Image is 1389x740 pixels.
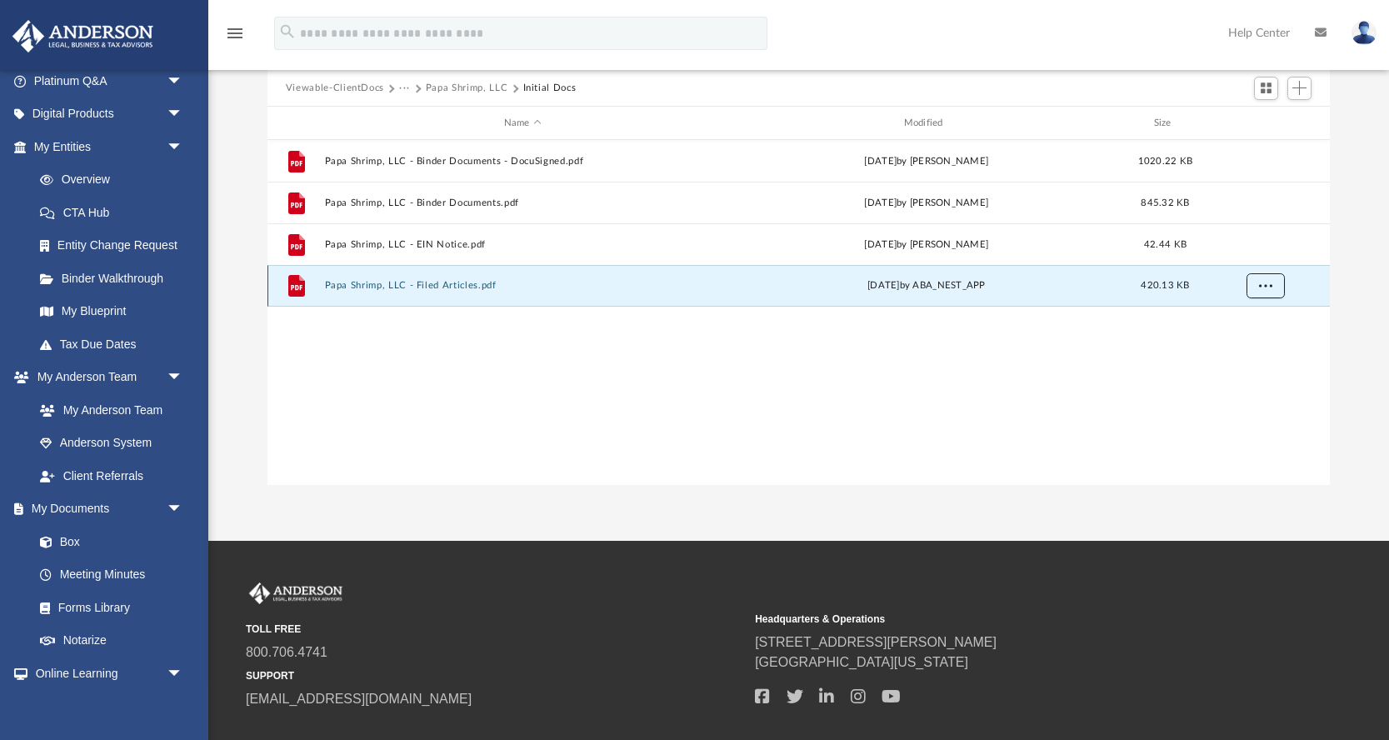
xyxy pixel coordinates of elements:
[23,295,200,328] a: My Blueprint
[246,668,743,683] small: SUPPORT
[12,657,200,690] a: Online Learningarrow_drop_down
[225,32,245,43] a: menu
[246,692,472,706] a: [EMAIL_ADDRESS][DOMAIN_NAME]
[23,459,200,492] a: Client Referrals
[246,622,743,637] small: TOLL FREE
[23,591,192,624] a: Forms Library
[167,64,200,98] span: arrow_drop_down
[12,492,200,526] a: My Documentsarrow_drop_down
[167,657,200,691] span: arrow_drop_down
[23,525,192,558] a: Box
[23,558,200,592] a: Meeting Minutes
[12,130,208,163] a: My Entitiesarrow_drop_down
[23,393,192,427] a: My Anderson Team
[246,645,327,659] a: 800.706.4741
[755,612,1252,627] small: Headquarters & Operations
[167,130,200,164] span: arrow_drop_down
[12,97,208,131] a: Digital Productsarrow_drop_down
[755,655,968,669] a: [GEOGRAPHIC_DATA][US_STATE]
[246,582,346,604] img: Anderson Advisors Platinum Portal
[167,492,200,527] span: arrow_drop_down
[167,361,200,395] span: arrow_drop_down
[23,624,200,657] a: Notarize
[23,163,208,197] a: Overview
[7,20,158,52] img: Anderson Advisors Platinum Portal
[1352,21,1377,45] img: User Pic
[12,361,200,394] a: My Anderson Teamarrow_drop_down
[23,327,208,361] a: Tax Due Dates
[167,97,200,132] span: arrow_drop_down
[23,427,200,460] a: Anderson System
[225,23,245,43] i: menu
[755,635,997,649] a: [STREET_ADDRESS][PERSON_NAME]
[278,22,297,41] i: search
[23,262,208,295] a: Binder Walkthrough
[23,196,208,229] a: CTA Hub
[12,64,208,97] a: Platinum Q&Aarrow_drop_down
[23,229,208,262] a: Entity Change Request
